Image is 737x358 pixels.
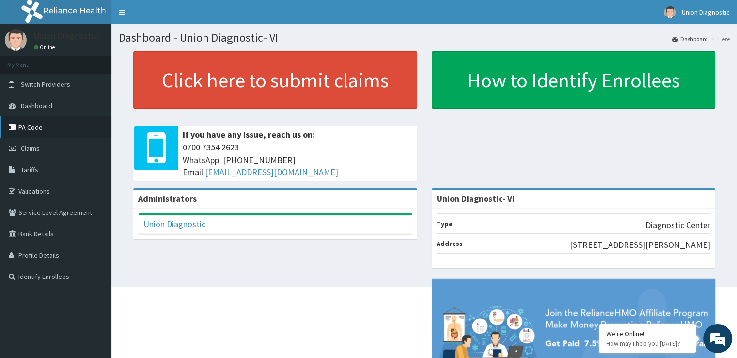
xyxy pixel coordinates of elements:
a: Online [34,44,57,50]
span: Tariffs [21,165,38,174]
img: d_794563401_company_1708531726252_794563401 [18,49,39,73]
img: User Image [5,29,27,51]
li: Here [709,35,730,43]
span: Switch Providers [21,80,70,89]
b: Type [437,219,453,228]
a: Click here to submit claims [133,51,417,109]
a: [EMAIL_ADDRESS][DOMAIN_NAME] [205,166,338,178]
p: How may I help you today? [606,340,689,348]
div: Chat with us now [50,54,163,67]
p: Diagnostic Center [645,219,710,231]
div: Minimize live chat window [159,5,182,28]
a: Union Diagnostic [143,218,205,229]
textarea: Type your message and hit 'Enter' [5,247,185,281]
b: Address [437,239,463,248]
span: Dashboard [21,101,52,110]
h1: Dashboard - Union Diagnostic- VI [119,32,730,44]
img: User Image [664,6,676,18]
span: Union Diagnostic [682,8,730,16]
b: If you have any issue, reach us on: [183,129,315,140]
span: 0700 7354 2623 WhatsApp: [PHONE_NUMBER] Email: [183,141,412,179]
p: [STREET_ADDRESS][PERSON_NAME] [570,239,710,251]
a: How to Identify Enrollees [432,51,716,109]
span: We're online! [56,114,134,212]
div: We're Online! [606,329,689,338]
strong: Union Diagnostic- VI [437,193,515,204]
p: Union Diagnostic [34,32,98,40]
a: Dashboard [672,35,708,43]
span: Claims [21,144,40,153]
b: Administrators [138,193,197,204]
